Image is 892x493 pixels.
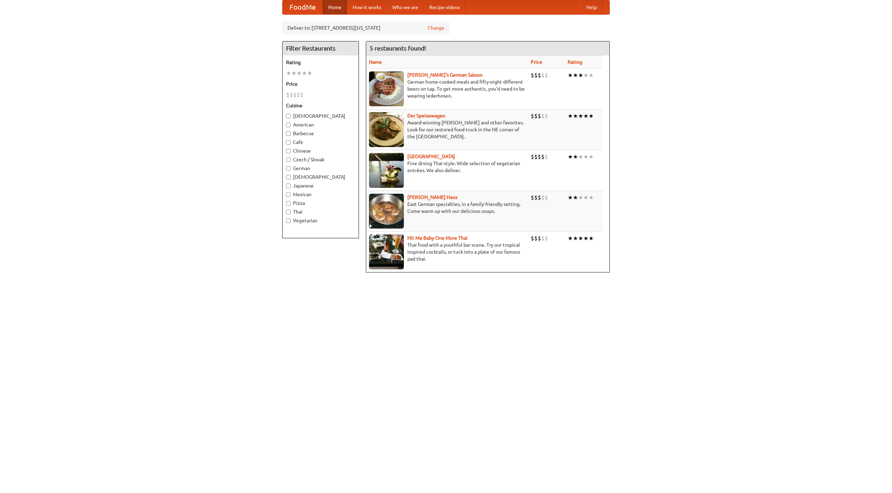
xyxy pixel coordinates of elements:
input: American [286,123,291,127]
a: [PERSON_NAME]'s German Saloon [407,72,483,78]
img: satay.jpg [369,153,404,188]
li: ★ [291,69,297,77]
li: $ [538,234,541,242]
li: $ [541,153,545,161]
li: ★ [578,71,583,79]
img: babythai.jpg [369,234,404,269]
a: Help [581,0,602,14]
label: American [286,121,355,128]
p: Award-winning [PERSON_NAME] and other favorites. Look for our restored food truck in the NE corne... [369,119,525,140]
input: Japanese [286,184,291,188]
li: $ [534,194,538,201]
label: Czech / Slovak [286,156,355,163]
label: Cafe [286,139,355,146]
a: Der Speisewagen [407,113,445,118]
input: Chinese [286,149,291,153]
p: East German specialties, in a family-friendly setting. Come warm up with our delicious soups. [369,201,525,215]
li: $ [538,153,541,161]
img: kohlhaus.jpg [369,194,404,229]
a: [GEOGRAPHIC_DATA] [407,154,455,159]
li: $ [531,112,534,120]
li: $ [545,234,548,242]
a: Hit Me Baby One More Thai [407,235,468,241]
input: Mexican [286,192,291,197]
li: $ [534,234,538,242]
a: Price [531,59,542,65]
li: $ [534,71,538,79]
a: Home [323,0,347,14]
li: $ [545,71,548,79]
li: ★ [583,112,589,120]
label: Pizza [286,200,355,207]
li: $ [541,112,545,120]
label: Vegetarian [286,217,355,224]
li: ★ [568,71,573,79]
input: Czech / Slovak [286,157,291,162]
label: Japanese [286,182,355,189]
a: Name [369,59,382,65]
li: ★ [583,234,589,242]
p: German home-cooked meals and fifty-eight different beers on tap. To get more authentic, you'd nee... [369,78,525,99]
a: Rating [568,59,582,65]
label: Mexican [286,191,355,198]
li: $ [531,234,534,242]
li: $ [538,112,541,120]
li: ★ [589,112,594,120]
img: speisewagen.jpg [369,112,404,147]
li: $ [545,112,548,120]
li: ★ [589,71,594,79]
li: ★ [589,194,594,201]
li: $ [531,153,534,161]
li: ★ [578,234,583,242]
li: $ [531,71,534,79]
li: $ [286,91,290,99]
input: [DEMOGRAPHIC_DATA] [286,175,291,179]
li: ★ [568,194,573,201]
b: [PERSON_NAME] Haus [407,194,457,200]
li: ★ [573,153,578,161]
input: Vegetarian [286,218,291,223]
li: ★ [573,112,578,120]
li: $ [297,91,300,99]
label: Barbecue [286,130,355,137]
li: ★ [307,69,312,77]
label: German [286,165,355,172]
li: ★ [578,153,583,161]
li: $ [545,153,548,161]
p: Fine dining Thai-style. Wide selection of vegetarian entrées. We also deliver. [369,160,525,174]
li: $ [538,71,541,79]
li: ★ [568,112,573,120]
h5: Price [286,80,355,87]
li: ★ [568,234,573,242]
li: ★ [589,153,594,161]
li: $ [300,91,303,99]
li: ★ [568,153,573,161]
input: Pizza [286,201,291,206]
li: $ [290,91,293,99]
li: $ [541,194,545,201]
input: Thai [286,210,291,214]
h5: Rating [286,59,355,66]
label: [DEMOGRAPHIC_DATA] [286,174,355,180]
a: Who we are [387,0,424,14]
li: ★ [583,194,589,201]
li: ★ [286,69,291,77]
li: ★ [302,69,307,77]
li: ★ [578,194,583,201]
input: [DEMOGRAPHIC_DATA] [286,114,291,118]
li: ★ [583,71,589,79]
li: $ [531,194,534,201]
h5: Cuisine [286,102,355,109]
label: [DEMOGRAPHIC_DATA] [286,113,355,120]
li: ★ [583,153,589,161]
li: ★ [589,234,594,242]
li: $ [534,153,538,161]
a: Recipe videos [424,0,466,14]
img: esthers.jpg [369,71,404,106]
h4: Filter Restaurants [283,41,359,55]
a: How it works [347,0,387,14]
li: $ [545,194,548,201]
